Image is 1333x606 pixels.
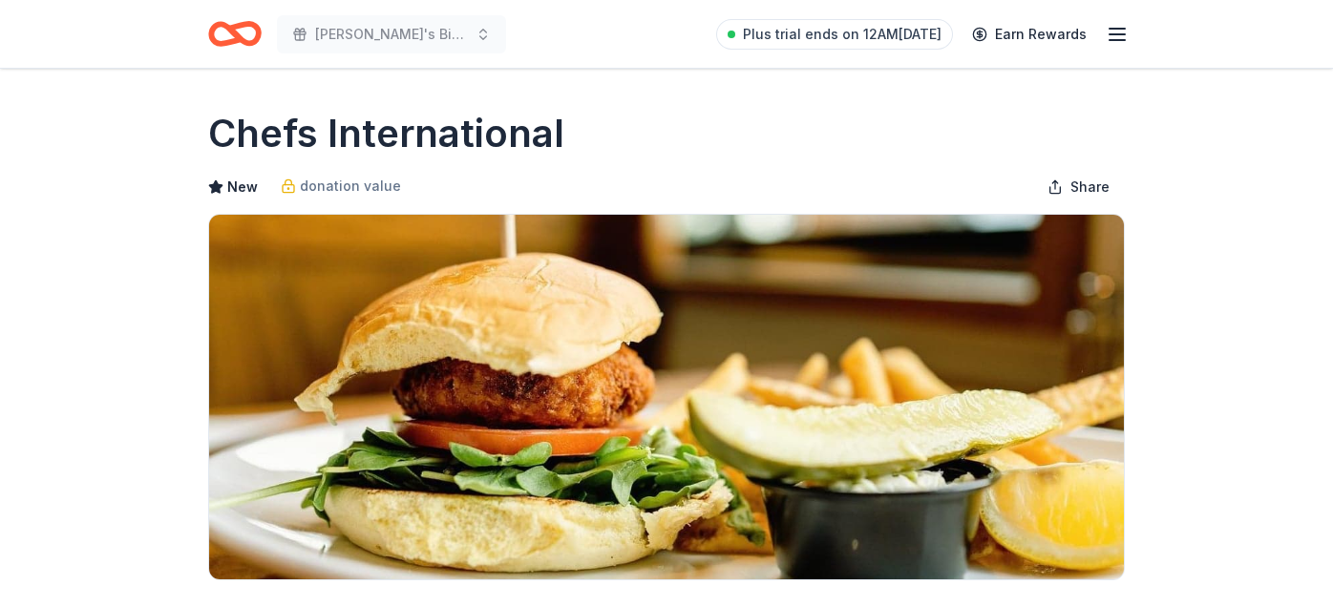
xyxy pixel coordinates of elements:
a: Home [208,11,262,56]
button: Share [1032,168,1125,206]
span: New [227,176,258,199]
button: [PERSON_NAME]'s Birthday [PERSON_NAME] [277,15,506,53]
h1: Chefs International [208,107,564,160]
span: Share [1070,176,1110,199]
span: donation value [300,175,401,198]
img: Image for Chefs International [209,215,1124,579]
a: Earn Rewards [961,17,1098,52]
span: Plus trial ends on 12AM[DATE] [743,23,942,46]
span: [PERSON_NAME]'s Birthday [PERSON_NAME] [315,23,468,46]
a: donation value [281,175,401,198]
a: Plus trial ends on 12AM[DATE] [716,19,953,50]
